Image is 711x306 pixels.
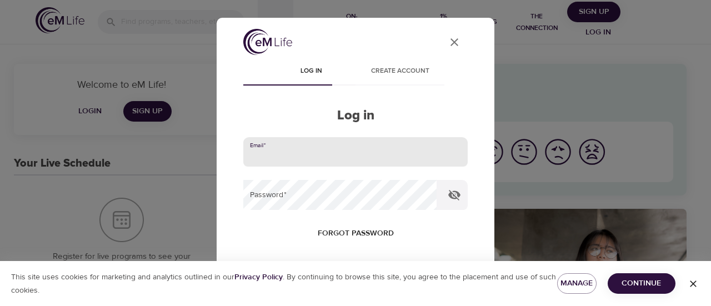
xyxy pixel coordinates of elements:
[243,59,468,86] div: disabled tabs example
[566,277,588,290] span: Manage
[273,66,349,77] span: Log in
[243,108,468,124] h2: Log in
[362,66,438,77] span: Create account
[617,277,667,290] span: Continue
[313,223,398,244] button: Forgot password
[318,227,394,240] span: Forgot password
[243,29,292,55] img: logo
[234,272,283,282] b: Privacy Policy
[441,29,468,56] button: close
